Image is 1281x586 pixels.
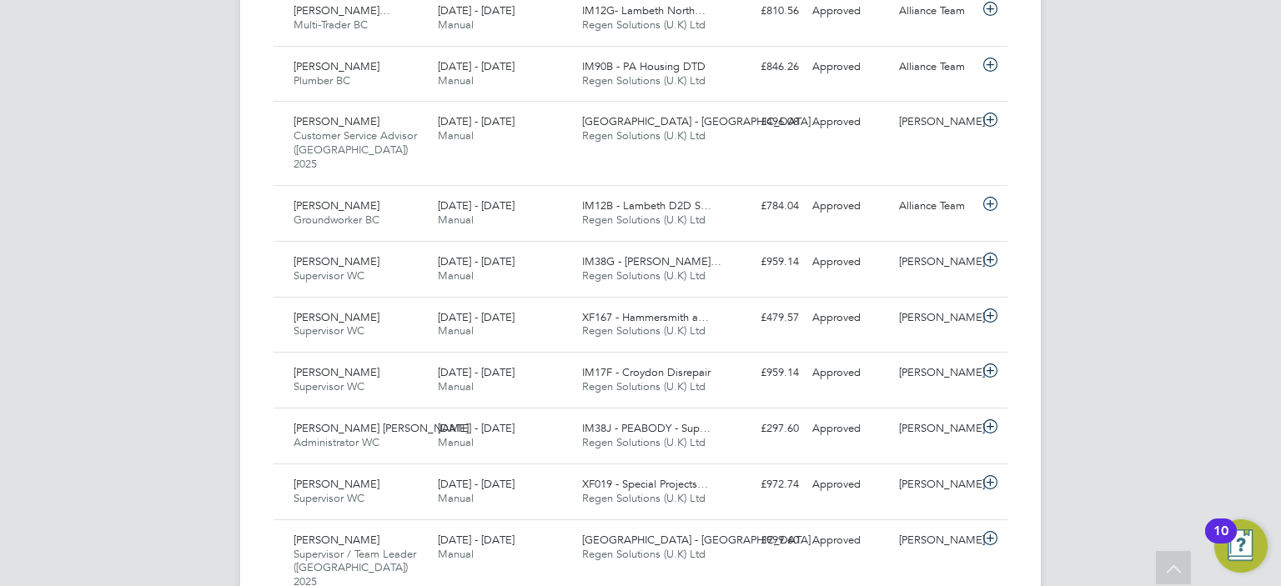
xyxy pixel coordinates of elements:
[294,254,379,268] span: [PERSON_NAME]
[892,108,979,136] div: [PERSON_NAME]
[294,533,379,547] span: [PERSON_NAME]
[294,3,390,18] span: [PERSON_NAME]…
[294,73,350,88] span: Plumber BC
[438,477,515,491] span: [DATE] - [DATE]
[892,471,979,498] div: [PERSON_NAME]
[438,491,474,505] span: Manual
[806,359,892,387] div: Approved
[438,3,515,18] span: [DATE] - [DATE]
[438,18,474,32] span: Manual
[582,114,821,128] span: [GEOGRAPHIC_DATA] - [GEOGRAPHIC_DATA]…
[582,435,706,449] span: Regen Solutions (U.K) Ltd
[892,415,979,443] div: [PERSON_NAME]
[294,323,364,338] span: Supervisor WC
[438,59,515,73] span: [DATE] - [DATE]
[892,527,979,554] div: [PERSON_NAME]
[806,527,892,554] div: Approved
[438,547,474,561] span: Manual
[719,304,806,332] div: £479.57
[582,421,711,435] span: IM38J - PEABODY - Sup…
[294,268,364,283] span: Supervisor WC
[806,53,892,81] div: Approved
[806,108,892,136] div: Approved
[719,53,806,81] div: £846.26
[1214,519,1268,573] button: Open Resource Center, 10 new notifications
[438,533,515,547] span: [DATE] - [DATE]
[806,304,892,332] div: Approved
[582,59,706,73] span: IM90B - PA Housing DTD
[294,59,379,73] span: [PERSON_NAME]
[719,193,806,220] div: £784.04
[719,471,806,498] div: £972.74
[582,491,706,505] span: Regen Solutions (U.K) Ltd
[806,415,892,443] div: Approved
[582,365,711,379] span: IM17F - Croydon Disrepair
[294,491,364,505] span: Supervisor WC
[438,114,515,128] span: [DATE] - [DATE]
[582,73,706,88] span: Regen Solutions (U.K) Ltd
[582,477,708,491] span: XF019 - Special Projects…
[582,198,711,213] span: IM12B - Lambeth D2D S…
[719,108,806,136] div: £496.08
[294,310,379,324] span: [PERSON_NAME]
[806,471,892,498] div: Approved
[582,323,706,338] span: Regen Solutions (U.K) Ltd
[719,248,806,276] div: £959.14
[438,198,515,213] span: [DATE] - [DATE]
[892,359,979,387] div: [PERSON_NAME]
[582,213,706,227] span: Regen Solutions (U.K) Ltd
[438,310,515,324] span: [DATE] - [DATE]
[582,547,706,561] span: Regen Solutions (U.K) Ltd
[806,193,892,220] div: Approved
[438,73,474,88] span: Manual
[438,365,515,379] span: [DATE] - [DATE]
[719,415,806,443] div: £297.60
[582,18,706,32] span: Regen Solutions (U.K) Ltd
[582,379,706,393] span: Regen Solutions (U.K) Ltd
[294,421,469,435] span: [PERSON_NAME] [PERSON_NAME]
[438,213,474,227] span: Manual
[438,128,474,143] span: Manual
[719,359,806,387] div: £959.14
[294,477,379,491] span: [PERSON_NAME]
[1213,531,1228,553] div: 10
[438,435,474,449] span: Manual
[582,254,721,268] span: IM38G - [PERSON_NAME]…
[438,254,515,268] span: [DATE] - [DATE]
[892,304,979,332] div: [PERSON_NAME]
[438,379,474,393] span: Manual
[582,3,706,18] span: IM12G- Lambeth North…
[294,379,364,393] span: Supervisor WC
[438,421,515,435] span: [DATE] - [DATE]
[294,365,379,379] span: [PERSON_NAME]
[294,114,379,128] span: [PERSON_NAME]
[892,53,979,81] div: Alliance Team
[294,213,379,227] span: Groundworker BC
[438,323,474,338] span: Manual
[582,310,709,324] span: XF167 - Hammersmith a…
[582,128,706,143] span: Regen Solutions (U.K) Ltd
[294,198,379,213] span: [PERSON_NAME]
[582,268,706,283] span: Regen Solutions (U.K) Ltd
[582,533,821,547] span: [GEOGRAPHIC_DATA] - [GEOGRAPHIC_DATA]…
[294,18,368,32] span: Multi-Trader BC
[892,248,979,276] div: [PERSON_NAME]
[294,128,417,171] span: Customer Service Advisor ([GEOGRAPHIC_DATA]) 2025
[294,435,379,449] span: Administrator WC
[892,193,979,220] div: Alliance Team
[438,268,474,283] span: Manual
[719,527,806,554] div: £999.60
[806,248,892,276] div: Approved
